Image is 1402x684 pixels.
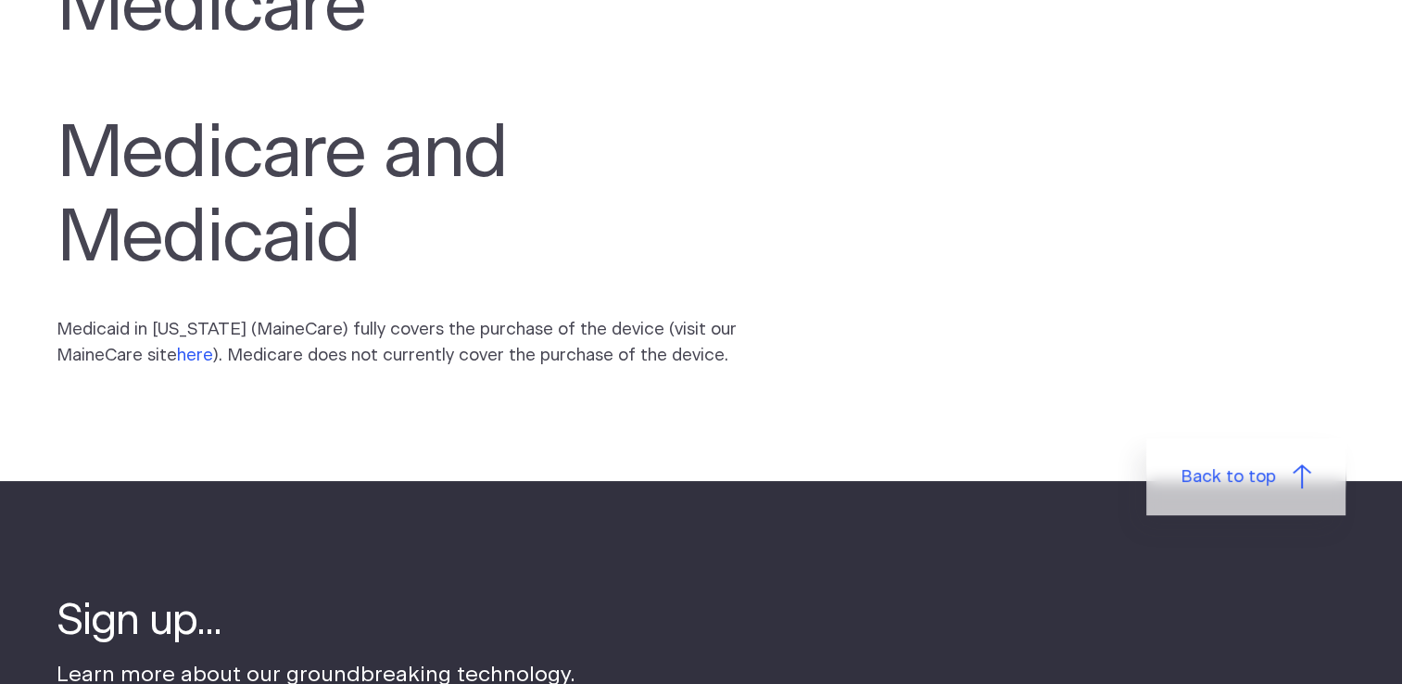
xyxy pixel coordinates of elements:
span: Back to top [1181,464,1276,490]
a: here [177,347,213,364]
p: Medicaid in [US_STATE] (MaineCare) fully covers the purchase of the device (visit our MaineCare s... [57,317,813,369]
h4: Sign up... [57,593,575,651]
h1: Medicare and Medicaid [57,112,827,283]
a: Back to top [1146,438,1346,516]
